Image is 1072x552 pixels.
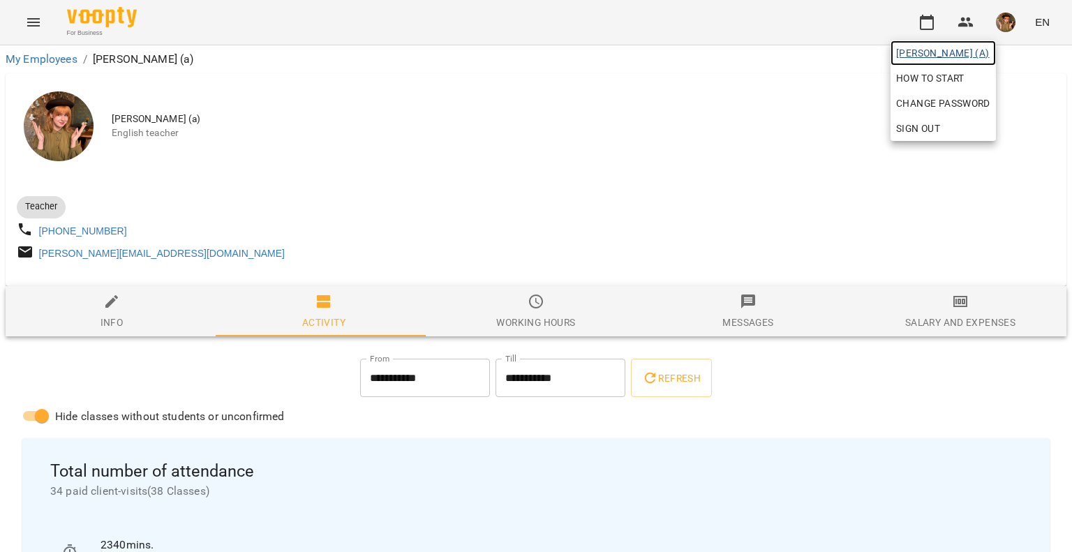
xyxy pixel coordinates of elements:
a: Change Password [891,91,996,116]
a: [PERSON_NAME] (а) [891,40,996,66]
a: How to start [891,66,970,91]
span: [PERSON_NAME] (а) [896,45,990,61]
button: Sign Out [891,116,996,141]
span: How to start [896,70,965,87]
span: Sign Out [896,120,940,137]
span: Change Password [896,95,990,112]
